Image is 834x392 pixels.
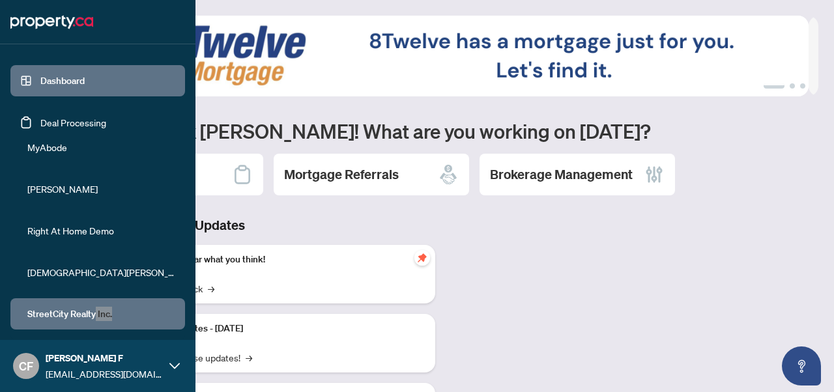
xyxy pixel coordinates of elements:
span: Right At Home Demo [27,223,176,238]
a: Deal Processing [40,117,106,128]
span: MyAbode [27,140,176,154]
p: We want to hear what you think! [137,253,425,267]
p: Platform Updates - [DATE] [137,322,425,336]
h3: Brokerage & Industry Updates [68,216,435,234]
img: Slide 0 [68,16,809,96]
h1: Welcome back [PERSON_NAME]! What are you working on [DATE]? [68,119,818,143]
span: → [208,281,214,296]
button: 2 [790,83,795,89]
button: 3 [800,83,805,89]
span: CF [19,357,33,375]
button: Open asap [782,346,821,385]
h2: Brokerage Management [490,165,633,184]
span: [PERSON_NAME] F [46,351,163,365]
span: [DEMOGRAPHIC_DATA][PERSON_NAME] Realty [27,265,176,279]
a: Dashboard [40,75,85,87]
span: StreetCity Realty Inc. [27,307,176,321]
img: logo [10,12,93,33]
span: [EMAIL_ADDRESS][DOMAIN_NAME] [46,367,163,381]
span: pushpin [414,250,430,266]
span: [PERSON_NAME] [27,182,176,196]
h2: Mortgage Referrals [284,165,399,184]
span: → [246,350,252,365]
button: 1 [764,83,784,89]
